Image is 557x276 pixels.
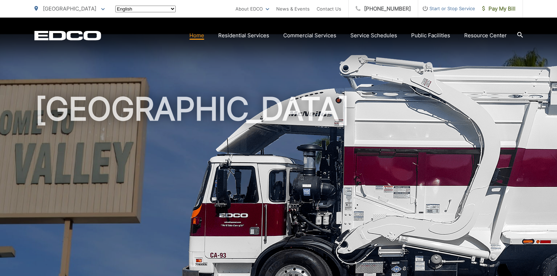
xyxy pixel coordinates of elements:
a: Commercial Services [283,31,336,40]
a: News & Events [276,5,310,13]
a: Contact Us [317,5,341,13]
a: EDCD logo. Return to the homepage. [34,31,101,40]
a: Resource Center [464,31,507,40]
select: Select a language [115,6,176,12]
a: Public Facilities [411,31,450,40]
a: Service Schedules [350,31,397,40]
span: [GEOGRAPHIC_DATA] [43,5,96,12]
a: Residential Services [218,31,269,40]
a: About EDCO [235,5,269,13]
span: Pay My Bill [482,5,516,13]
a: Home [189,31,204,40]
